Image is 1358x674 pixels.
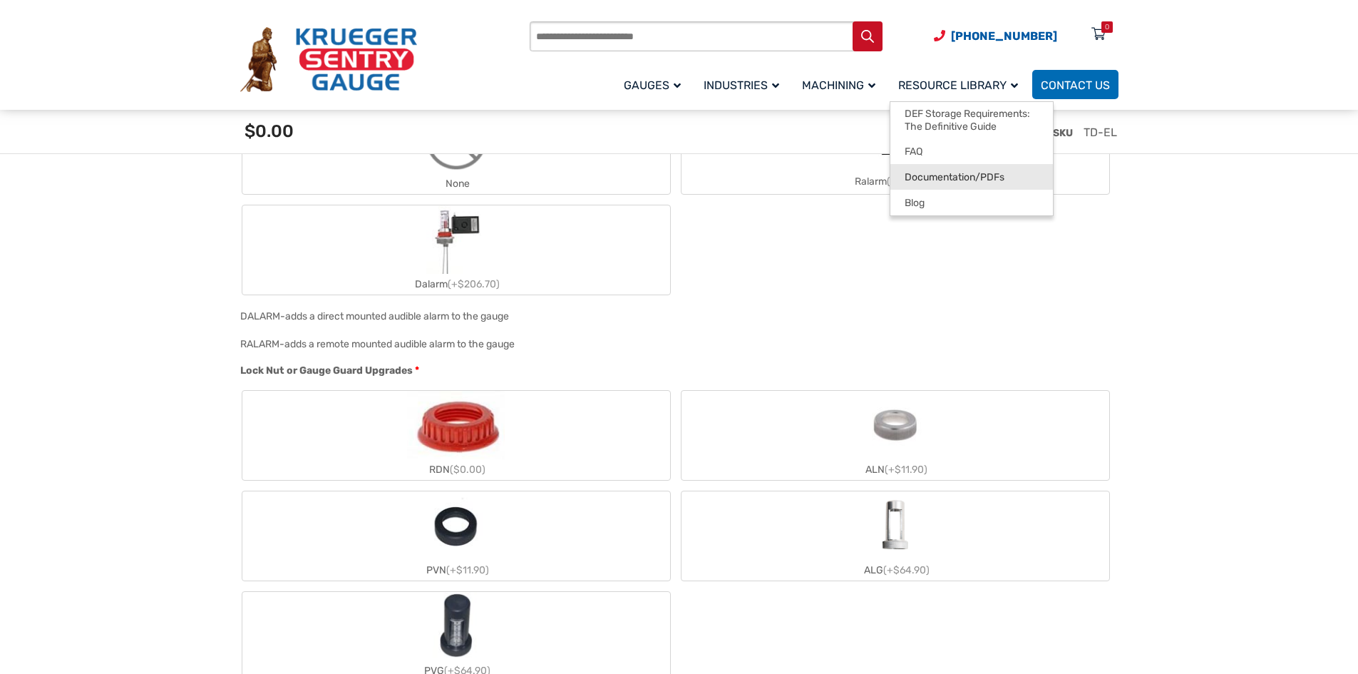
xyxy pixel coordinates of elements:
span: (+$11.90) [446,564,489,576]
span: Industries [704,78,779,92]
span: Gauges [624,78,681,92]
label: Dalarm [242,205,670,295]
span: Blog [905,197,925,210]
img: ALG-OF [861,491,930,560]
a: Industries [695,68,793,101]
img: ALN [861,391,930,459]
span: (+$281.00) [887,175,939,188]
span: ($0.00) [450,464,485,476]
label: PVN [242,491,670,581]
abbr: required [415,363,419,378]
span: Contact Us [1041,78,1110,92]
label: ALN [681,391,1109,480]
a: FAQ [890,138,1053,164]
a: Machining [793,68,890,101]
span: Machining [802,78,875,92]
span: (+$206.70) [448,278,500,290]
img: PVG [422,592,490,660]
span: TD-EL [1084,126,1117,139]
a: Resource Library [890,68,1032,101]
div: Dalarm [242,274,670,295]
span: Documentation/PDFs [905,171,1004,184]
span: SKU [1053,127,1073,139]
div: PVN [242,560,670,581]
span: (+$64.90) [883,564,930,576]
div: Ralarm [681,171,1109,192]
span: Lock Nut or Gauge Guard Upgrades [240,364,413,377]
span: DALARM- [240,310,285,322]
a: Gauges [615,68,695,101]
label: RDN [242,391,670,480]
div: ALN [681,459,1109,480]
a: Phone Number (920) 434-8860 [934,27,1057,45]
div: adds a remote mounted audible alarm to the gauge [284,338,515,350]
label: ALG [681,491,1109,581]
span: RALARM- [240,338,284,350]
a: DEF Storage Requirements: The Definitive Guide [890,102,1053,138]
div: 0 [1105,21,1109,33]
img: Krueger Sentry Gauge [240,27,417,93]
div: adds a direct mounted audible alarm to the gauge [285,310,509,322]
span: FAQ [905,145,922,158]
div: RDN [242,459,670,480]
span: (+$11.90) [885,464,927,476]
div: ALG [681,560,1109,581]
span: [PHONE_NUMBER] [951,29,1057,43]
span: Resource Library [898,78,1018,92]
a: Blog [890,190,1053,215]
a: Documentation/PDFs [890,164,1053,190]
span: DEF Storage Requirements: The Definitive Guide [905,108,1039,133]
div: None [242,173,670,194]
a: Contact Us [1032,70,1118,99]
